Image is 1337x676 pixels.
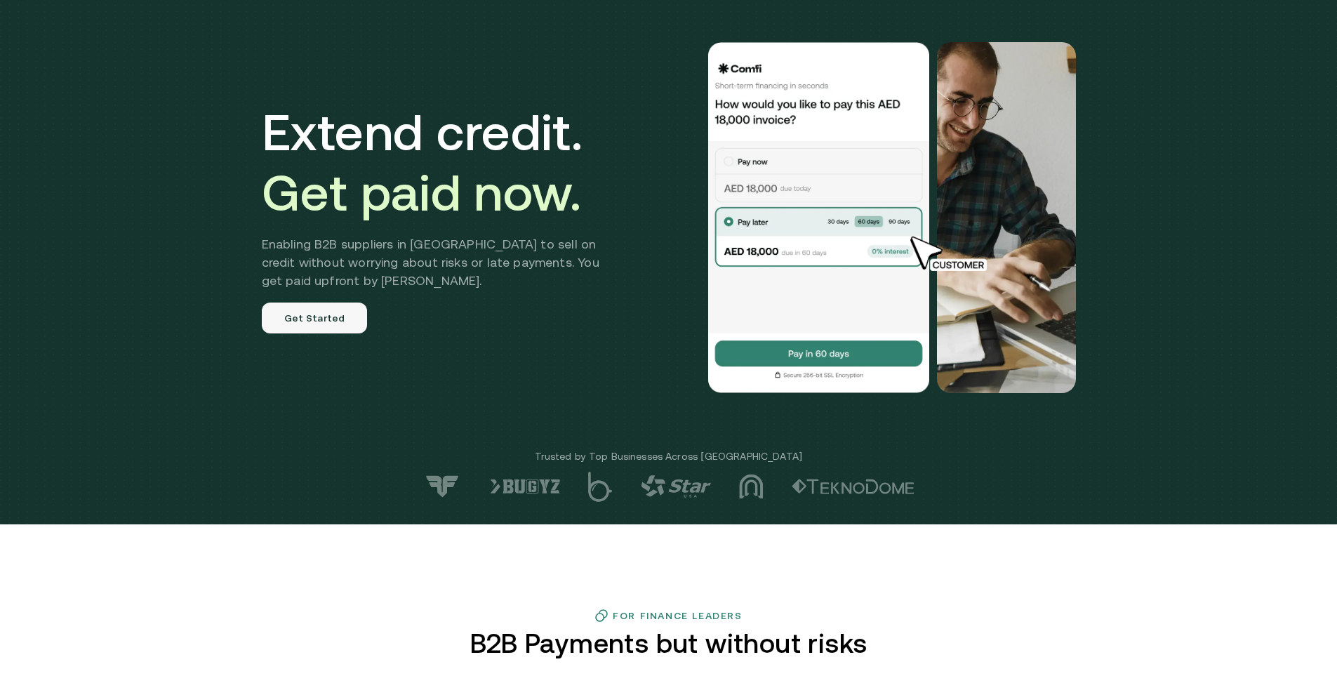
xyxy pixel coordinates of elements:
h2: Enabling B2B suppliers in [GEOGRAPHIC_DATA] to sell on credit without worrying about risks or lat... [262,235,620,290]
h1: Extend credit. [262,102,620,223]
img: cursor [900,234,1003,274]
h3: For Finance Leaders [613,610,742,621]
span: Get paid now. [262,164,582,221]
img: Would you like to pay this AED 18,000.00 invoice? [937,42,1076,393]
a: Get Started [262,303,368,333]
img: Would you like to pay this AED 18,000.00 invoice? [707,42,931,393]
img: logo-2 [792,479,914,494]
img: logo-7 [423,475,462,498]
h2: B2B Payments but without risks [464,628,873,658]
img: logo-5 [588,472,613,502]
img: logo-3 [739,474,764,499]
img: logo-6 [490,479,560,494]
img: finance [594,609,608,623]
img: logo-4 [641,475,711,498]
